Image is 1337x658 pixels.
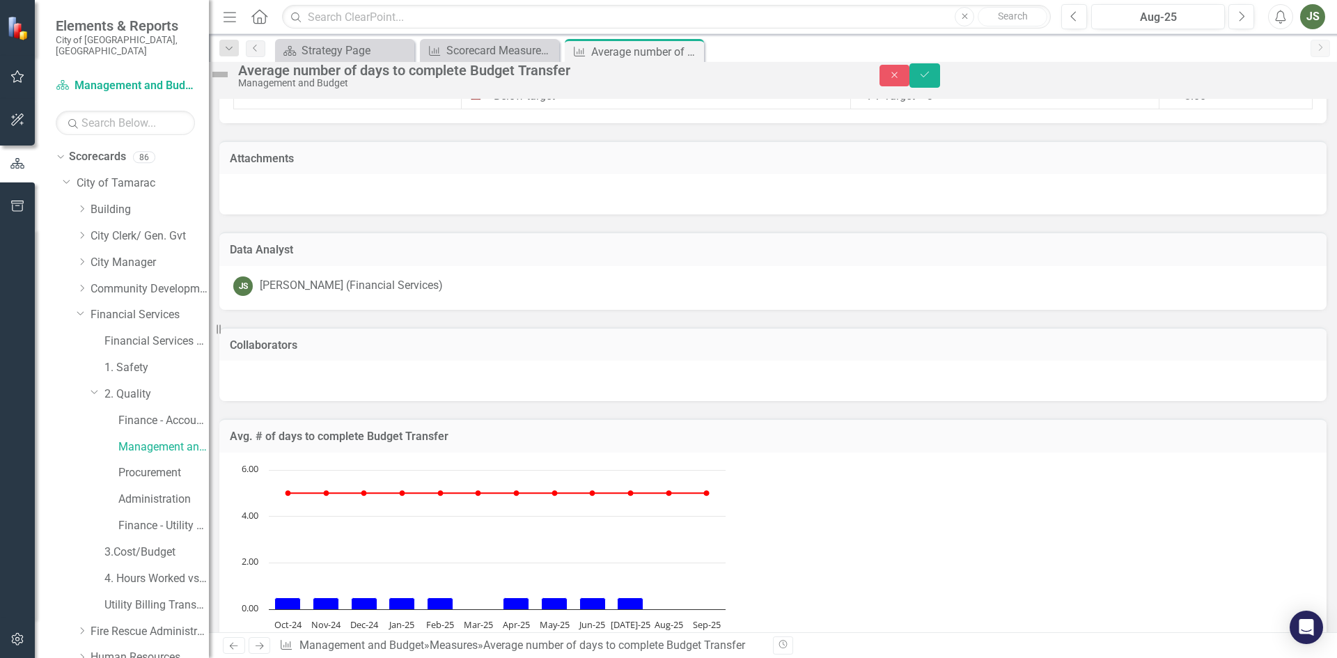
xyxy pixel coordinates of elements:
h3: Data Analyst [230,244,1316,256]
a: 4. Hours Worked vs Available hours [104,571,209,587]
text: 0.00 [242,602,258,614]
text: Apr-25 [503,618,530,631]
input: Search ClearPoint... [282,5,1051,29]
a: City Manager [91,255,209,271]
text: Dec-24 [350,618,379,631]
a: City of Tamarac [77,175,209,191]
text: 4.00 [242,509,258,522]
h3: Attachments [230,152,1316,165]
div: Aug-25 [1096,9,1220,26]
a: Scorecard Measures Data (FY To Date) [423,42,556,59]
path: Jul-25, 0.5. Monthly Actual. [618,598,643,610]
a: 1. Safety [104,360,209,376]
a: Strategy Page [279,42,411,59]
path: Sep-25, 5. Monthly Target. [704,490,710,496]
a: Management and Budget [299,639,424,652]
path: Jul-25, 5. Monthly Target. [628,490,634,496]
path: Jan-25, 0.5. Monthly Actual. [389,598,415,610]
path: Oct-24, 5. Monthly Target. [286,490,291,496]
path: Apr-25, 5. Monthly Target. [514,490,519,496]
text: Aug-25 [655,618,683,631]
a: Finance - Accounting [118,413,209,429]
button: Aug-25 [1091,4,1225,29]
text: Feb-25 [426,618,454,631]
div: Management and Budget [238,78,852,88]
path: Jan-25, 5. Monthly Target. [400,490,405,496]
span: Elements & Reports [56,17,195,34]
path: Oct-24, 0.5. Monthly Actual. [275,598,301,610]
text: Sep-25 [693,618,721,631]
small: City of [GEOGRAPHIC_DATA], [GEOGRAPHIC_DATA] [56,34,195,57]
div: Average number of days to complete Budget Transfer [238,63,852,78]
a: City Clerk/ Gen. Gvt [91,228,209,244]
button: JS [1300,4,1325,29]
h3: Collaborators [230,339,1316,352]
div: 86 [133,151,155,163]
a: Finance - Utility Billing [118,518,209,534]
input: Search Below... [56,111,195,135]
a: Building [91,202,209,218]
text: Oct-24 [274,618,302,631]
a: Management and Budget [118,439,209,455]
path: Feb-25, 5. Monthly Target. [438,490,444,496]
path: Feb-25, 0.5. Monthly Actual. [428,598,453,610]
path: Mar-25, 5. Monthly Target. [476,490,481,496]
a: Measures [430,639,478,652]
a: Scorecards [69,149,126,165]
path: Jun-25, 0.5. Monthly Actual. [580,598,606,610]
path: Apr-25, 0.5. Monthly Actual. [503,598,529,610]
path: Aug-25, 5. Monthly Target. [666,490,672,496]
path: Dec-24, 5. Monthly Target. [361,490,367,496]
text: Jan-25 [388,618,414,631]
a: Financial Services [91,307,209,323]
a: Administration [118,492,209,508]
path: May-25, 5. Monthly Target. [552,490,558,496]
a: Community Development [91,281,209,297]
a: 2. Quality [104,386,209,402]
div: JS [233,276,253,296]
a: 3.Cost/Budget [104,545,209,561]
button: Search [978,7,1047,26]
span: Search [998,10,1028,22]
div: [PERSON_NAME] (Financial Services) [260,278,443,294]
text: May-25 [540,618,570,631]
div: Average number of days to complete Budget Transfer [483,639,745,652]
img: ClearPoint Strategy [7,16,31,40]
a: Financial Services Scorecard [104,334,209,350]
path: Jun-25, 5. Monthly Target. [590,490,595,496]
a: Procurement [118,465,209,481]
div: Average number of days to complete Budget Transfer [591,43,701,61]
path: May-25, 0.5. Monthly Actual. [542,598,568,610]
a: Utility Billing Transactional Survey [104,597,209,613]
h3: Avg. # of days to complete Budget Transfer [230,430,1316,443]
text: 2.00 [242,555,258,567]
div: Open Intercom Messenger [1290,611,1323,644]
div: Scorecard Measures Data (FY To Date) [446,42,556,59]
text: Nov-24 [311,618,341,631]
a: Management and Budget [56,78,195,94]
text: [DATE]-25 [611,618,650,631]
text: 6.00 [242,462,258,475]
path: Nov-24, 5. Monthly Target. [324,490,329,496]
div: Strategy Page [302,42,411,59]
path: Dec-24, 0.5. Monthly Actual. [352,598,377,610]
div: » » [279,638,763,654]
img: Not Defined [209,63,231,86]
text: Jun-25 [578,618,605,631]
path: Nov-24, 0.5. Monthly Actual. [313,598,339,610]
text: Mar-25 [464,618,493,631]
a: Fire Rescue Administration [91,624,209,640]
